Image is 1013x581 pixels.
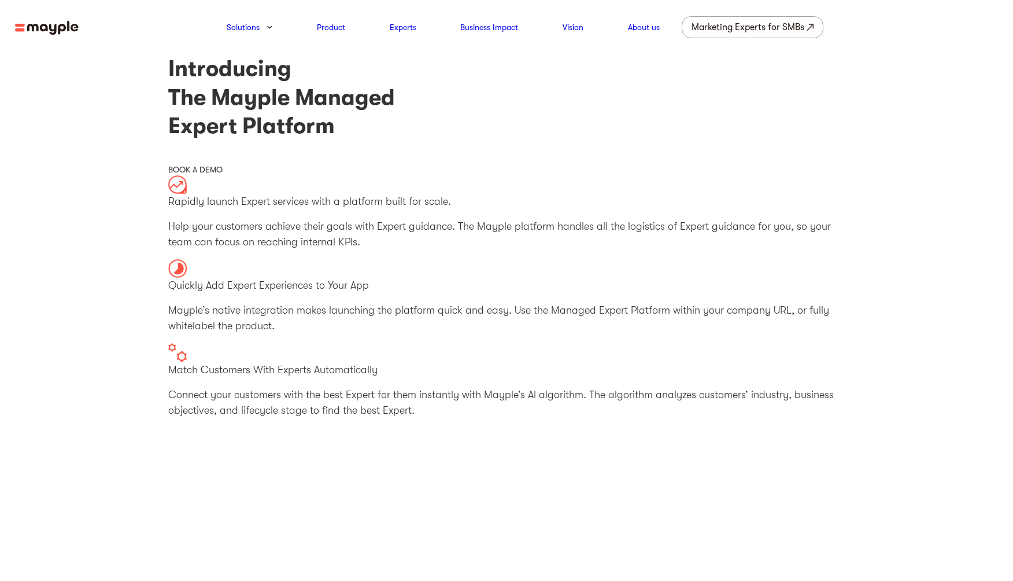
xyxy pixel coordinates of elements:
[692,19,804,35] div: Marketing Experts for SMBs
[168,303,845,334] p: Mayple’s native integration makes launching the platform quick and easy. Use the Managed Expert P...
[628,20,660,34] a: About us
[563,20,583,34] a: Vision
[317,20,345,34] a: Product
[168,164,845,175] div: BOOK A DEMO
[168,219,845,250] p: Help your customers achieve their goals with Expert guidance. The Mayple platform handles all the...
[682,16,823,38] a: Marketing Experts for SMBs
[460,20,518,34] a: Business Impact
[267,25,272,29] img: arrow-down
[168,278,845,293] p: Quickly Add Expert Experiences to Your App
[168,194,845,209] p: Rapidly launch Expert services with a platform built for scale.
[390,20,416,34] a: Experts
[227,20,260,34] a: Solutions
[15,21,79,35] img: mayple-logo
[168,362,845,378] p: Match Customers With Experts Automatically
[168,387,845,418] p: Connect your customers with the best Expert for them instantly with Mayple’s AI algorithm. The al...
[168,54,845,140] h1: Introducing The Mayple Managed Expert Platform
